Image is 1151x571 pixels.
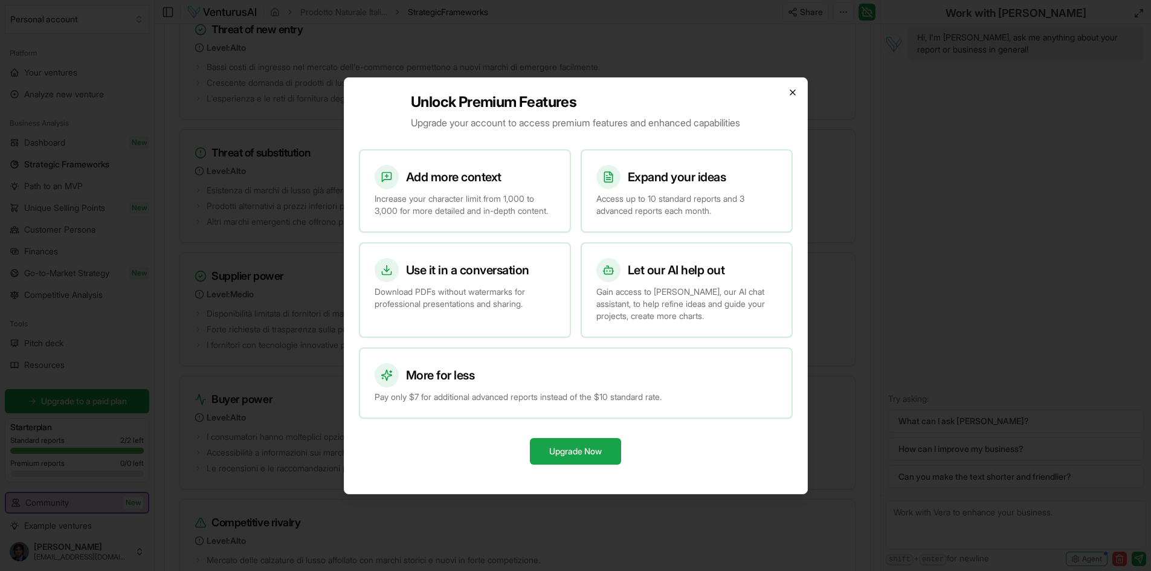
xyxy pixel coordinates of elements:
[411,115,740,130] p: Upgrade your account to access premium features and enhanced capabilities
[628,262,725,279] h3: Let our AI help out
[375,391,777,403] p: Pay only $7 for additional advanced reports instead of the $10 standard rate.
[411,92,740,112] h2: Unlock Premium Features
[596,193,777,217] p: Access up to 10 standard reports and 3 advanced reports each month.
[530,438,621,465] button: Upgrade Now
[596,286,777,322] p: Gain access to [PERSON_NAME], our AI chat assistant, to help refine ideas and guide your projects...
[406,262,529,279] h3: Use it in a conversation
[375,193,555,217] p: Increase your character limit from 1,000 to 3,000 for more detailed and in-depth content.
[375,286,555,310] p: Download PDFs without watermarks for professional presentations and sharing.
[628,169,726,185] h3: Expand your ideas
[406,367,475,384] h3: More for less
[406,169,501,185] h3: Add more context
